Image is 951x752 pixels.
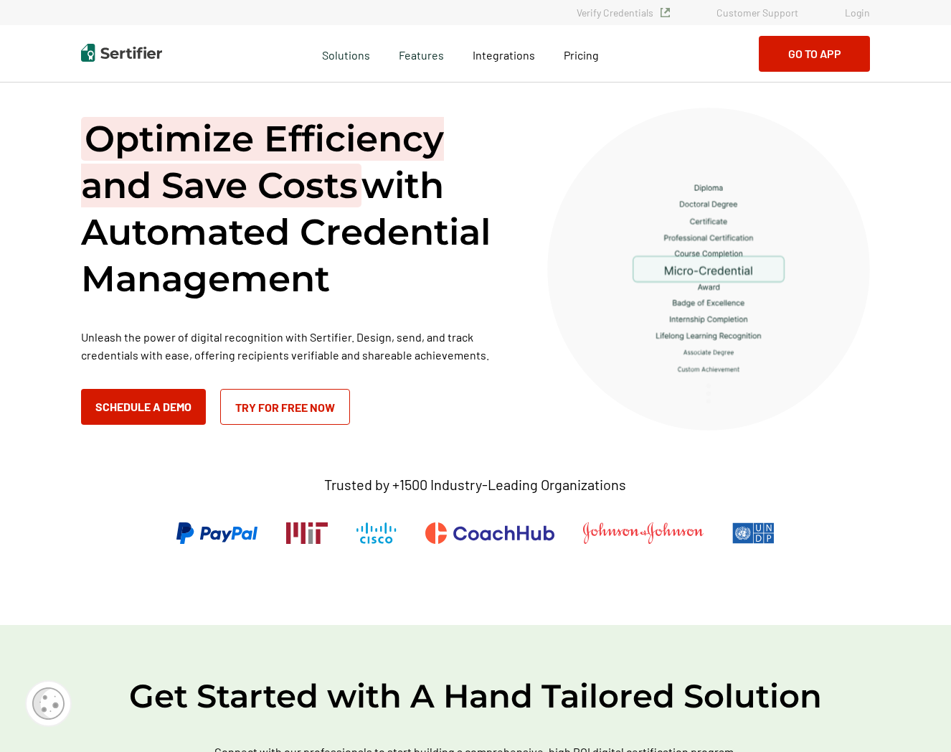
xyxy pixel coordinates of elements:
[425,522,554,544] img: CoachHub
[81,44,162,62] img: Sertifier | Digital Credentialing Platform
[583,522,704,544] img: Johnson & Johnson
[176,522,257,544] img: PayPal
[399,44,444,62] span: Features
[577,6,670,19] a: Verify Credentials
[473,44,535,62] a: Integrations
[324,476,626,494] p: Trusted by +1500 Industry-Leading Organizations
[356,522,397,544] img: Cisco
[81,116,511,302] h1: with Automated Credential Management
[81,328,511,364] p: Unleash the power of digital recognition with Sertifier. Design, send, and track credentials with...
[661,8,670,17] img: Verified
[322,44,370,62] span: Solutions
[32,687,65,720] img: Cookie Popup Icon
[564,44,599,62] a: Pricing
[683,350,734,356] g: Associate Degree
[845,6,870,19] a: Login
[473,48,535,62] span: Integrations
[81,117,444,207] span: Optimize Efficiency and Save Costs
[286,522,328,544] img: Massachusetts Institute of Technology
[759,36,870,72] button: Go to App
[564,48,599,62] span: Pricing
[81,389,206,425] button: Schedule a Demo
[732,522,775,544] img: UNDP
[45,675,906,717] h2: Get Started with A Hand Tailored Solution
[220,389,350,425] a: Try for Free Now
[716,6,798,19] a: Customer Support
